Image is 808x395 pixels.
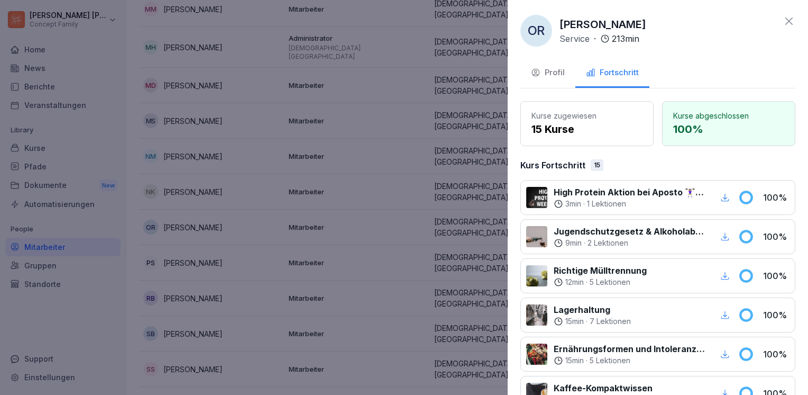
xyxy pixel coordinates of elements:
[565,316,584,327] p: 15 min
[559,32,590,45] p: Service
[554,343,705,355] p: Ernährungsformen und Intoleranzen verstehen
[590,355,630,366] p: 5 Lektionen
[554,238,705,248] div: ·
[554,382,653,394] p: Kaffee-Kompaktwissen
[554,303,631,316] p: Lagerhaltung
[590,277,630,288] p: 5 Lektionen
[531,110,642,121] p: Kurse zugewiesen
[591,159,603,171] div: 15
[565,277,584,288] p: 12 min
[673,110,784,121] p: Kurse abgeschlossen
[559,16,646,32] p: [PERSON_NAME]
[520,15,552,47] div: OR
[554,264,647,277] p: Richtige Mülltrennung
[531,121,642,137] p: 15 Kurse
[590,316,631,327] p: 7 Lektionen
[565,199,581,209] p: 3 min
[763,348,789,361] p: 100 %
[559,32,639,45] div: ·
[673,121,784,137] p: 100 %
[586,67,639,79] div: Fortschritt
[587,199,626,209] p: 1 Lektionen
[763,191,789,204] p: 100 %
[554,355,705,366] div: ·
[612,32,639,45] p: 213 min
[587,238,628,248] p: 2 Lektionen
[520,159,585,172] p: Kurs Fortschritt
[531,67,565,79] div: Profil
[763,230,789,243] p: 100 %
[554,277,647,288] div: ·
[520,59,575,88] button: Profil
[565,355,584,366] p: 15 min
[763,270,789,282] p: 100 %
[554,186,705,199] p: High Protein Aktion bei Aposto 🏋🏻‍♀️💪🏼
[575,59,649,88] button: Fortschritt
[565,238,582,248] p: 9 min
[554,225,705,238] p: Jugendschutzgesetz & Alkoholabgabe in der Gastronomie 🧒🏽
[554,316,631,327] div: ·
[554,199,705,209] div: ·
[763,309,789,321] p: 100 %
